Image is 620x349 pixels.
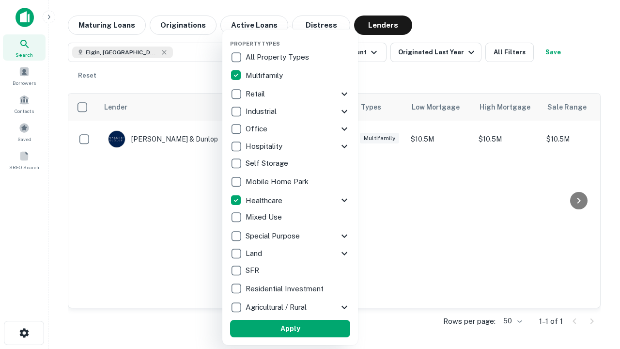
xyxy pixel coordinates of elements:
[230,245,350,262] div: Land
[246,158,290,169] p: Self Storage
[230,320,350,337] button: Apply
[246,123,269,135] p: Office
[246,106,279,117] p: Industrial
[246,141,284,152] p: Hospitality
[230,85,350,103] div: Retail
[246,265,261,276] p: SFR
[246,70,285,81] p: Multifamily
[246,283,325,295] p: Residential Investment
[230,191,350,209] div: Healthcare
[572,240,620,287] iframe: Chat Widget
[230,138,350,155] div: Hospitality
[246,195,284,206] p: Healthcare
[246,176,310,188] p: Mobile Home Park
[230,41,280,47] span: Property Types
[246,301,309,313] p: Agricultural / Rural
[246,230,302,242] p: Special Purpose
[246,248,264,259] p: Land
[246,88,267,100] p: Retail
[230,299,350,316] div: Agricultural / Rural
[230,227,350,245] div: Special Purpose
[230,103,350,120] div: Industrial
[230,120,350,138] div: Office
[246,51,311,63] p: All Property Types
[246,211,284,223] p: Mixed Use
